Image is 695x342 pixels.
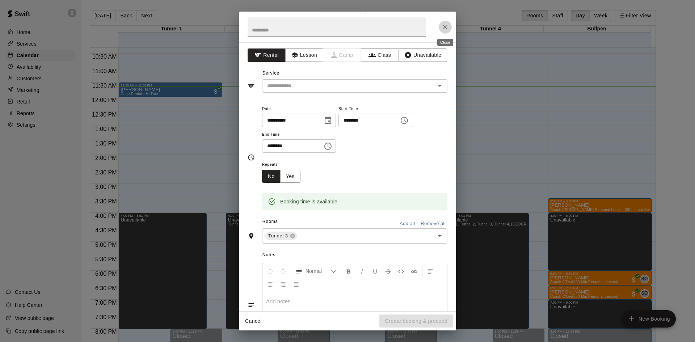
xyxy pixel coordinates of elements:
[277,265,289,278] button: Redo
[262,219,278,224] span: Rooms
[248,301,255,309] svg: Notes
[242,314,265,328] button: Cancel
[435,231,445,241] button: Open
[265,232,291,240] span: Tunnel 3
[369,265,381,278] button: Format Underline
[408,265,420,278] button: Insert Link
[395,265,407,278] button: Insert Code
[285,48,323,62] button: Lesson
[382,265,394,278] button: Format Strikethrough
[321,113,335,128] button: Choose date, selected date is Aug 12, 2025
[262,104,336,114] span: Date
[262,160,306,170] span: Repeats
[321,139,335,153] button: Choose time, selected time is 12:30 PM
[439,21,452,34] button: Close
[361,48,399,62] button: Class
[399,48,447,62] button: Unavailable
[264,278,276,291] button: Center Align
[292,265,340,278] button: Formatting Options
[262,130,336,140] span: End Time
[248,154,255,161] svg: Timing
[264,265,276,278] button: Undo
[397,113,412,128] button: Choose time, selected time is 12:00 PM
[277,278,289,291] button: Right Align
[265,232,297,240] div: Tunnel 3
[437,39,453,46] div: Close
[356,265,368,278] button: Format Italics
[248,232,255,240] svg: Rooms
[424,265,437,278] button: Left Align
[343,265,355,278] button: Format Bold
[338,104,412,114] span: Start Time
[290,278,302,291] button: Justify Align
[280,170,300,183] button: Yes
[306,267,331,275] span: Normal
[262,170,300,183] div: outlined button group
[323,48,361,62] span: Camps can only be created in the Services page
[396,218,419,229] button: Add all
[262,71,279,76] span: Service
[248,48,286,62] button: Rental
[262,249,447,261] span: Notes
[280,195,337,208] div: Booking time is available
[248,82,255,89] svg: Service
[435,81,445,91] button: Open
[262,170,281,183] button: No
[419,218,447,229] button: Remove all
